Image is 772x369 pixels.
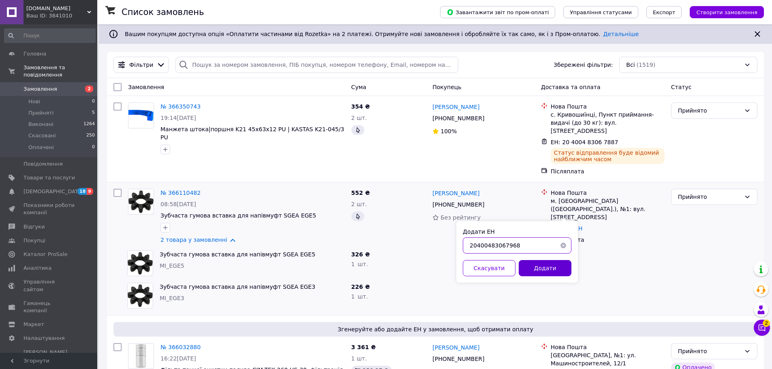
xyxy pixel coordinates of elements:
[351,344,376,350] span: 3 361 ₴
[160,103,201,110] a: № 366350743
[28,121,53,128] span: Виконані
[24,251,67,258] span: Каталог ProSale
[128,189,154,215] a: Фото товару
[351,190,370,196] span: 552 ₴
[351,293,368,300] span: 1 шт.
[551,111,665,135] div: с. Кривошиїнці, Пункт приймання-видачі (до 30 кг): вул. [STREET_ADDRESS]
[653,9,676,15] span: Експорт
[563,6,638,18] button: Управління статусами
[24,85,57,93] span: Замовлення
[351,284,370,290] span: 226 ₴
[160,190,201,196] a: № 366110482
[541,84,601,90] span: Доставка та оплата
[24,188,83,195] span: [DEMOGRAPHIC_DATA]
[603,31,639,37] a: Детальніше
[24,160,63,168] span: Повідомлення
[351,261,368,267] span: 1 шт.
[24,335,65,342] span: Налаштування
[28,144,54,151] span: Оплачені
[86,132,95,139] span: 250
[432,189,479,197] a: [PERSON_NAME]
[135,343,148,369] img: Фото товару
[175,57,458,73] input: Пошук за номером замовлення, ПІБ покупця, номером телефону, Email, номером накладної
[570,9,632,15] span: Управління статусами
[128,189,154,214] img: Фото товару
[24,237,45,244] span: Покупці
[160,262,184,269] span: MI_EGE5
[551,189,665,197] div: Нова Пошта
[763,320,770,327] span: 2
[637,62,656,68] span: (1519)
[28,132,56,139] span: Скасовані
[160,355,196,362] span: 16:22[DATE]
[519,260,571,276] button: Додати
[128,109,154,121] img: Фото товару
[447,9,549,16] span: Завантажити звіт по пром-оплаті
[432,343,479,352] a: [PERSON_NAME]
[160,212,316,219] a: Зубчаста гумова вставка для напівмуфт SGEA EGE5
[696,9,757,15] span: Створити замовлення
[551,236,665,244] div: Післяплата
[24,202,75,216] span: Показники роботи компанії
[463,260,515,276] button: Скасувати
[160,251,315,258] a: Зубчаста гумова вставка для напівмуфт SGEA EGE5
[646,6,682,18] button: Експорт
[24,321,44,328] span: Маркет
[92,144,95,151] span: 0
[24,264,51,272] span: Аналітика
[431,113,486,124] div: [PHONE_NUMBER]
[671,84,692,90] span: Статус
[128,343,154,369] a: Фото товару
[678,106,741,115] div: Прийнято
[551,343,665,351] div: Нова Пошта
[682,9,764,15] a: Створити замовлення
[690,6,764,18] button: Створити замовлення
[24,278,75,293] span: Управління сайтом
[26,5,87,12] span: HYDRAULIC.IN.UA
[551,148,665,164] div: Статус відправлення буде відомий найближчим часом
[351,84,366,90] span: Cума
[92,109,95,117] span: 5
[24,300,75,314] span: Гаманець компанії
[160,115,196,121] span: 19:14[DATE]
[351,251,370,258] span: 326 ₴
[28,98,40,105] span: Нові
[351,355,367,362] span: 1 шт.
[24,50,46,58] span: Головна
[463,228,495,235] label: Додати ЕН
[678,192,741,201] div: Прийнято
[160,295,184,301] span: MI_EGE3
[160,126,344,141] a: Манжета штока|поршня K21 45х63х12 PU | KASTAS K21-045/3 PU
[351,115,367,121] span: 2 шт.
[626,61,635,69] span: Всі
[122,7,204,17] h1: Список замовлень
[125,31,639,37] span: Вашим покупцям доступна опція «Оплатити частинами від Rozetka» на 2 платежі. Отримуйте нові замов...
[555,237,571,254] button: Очистить
[77,188,87,195] span: 18
[431,353,486,365] div: [PHONE_NUMBER]
[754,320,770,336] button: Чат з покупцем2
[87,188,93,195] span: 9
[128,84,164,90] span: Замовлення
[351,201,367,207] span: 2 шт.
[92,98,95,105] span: 0
[160,344,201,350] a: № 366032880
[117,325,754,333] span: Згенеруйте або додайте ЕН у замовлення, щоб отримати оплату
[160,284,315,290] a: Зубчаста гумова вставка для напівмуфт SGEA EGE3
[4,28,96,43] input: Пошук
[128,102,154,128] a: Фото товару
[554,61,613,69] span: Збережені фільтри:
[441,128,457,134] span: 100%
[551,102,665,111] div: Нова Пошта
[128,251,153,276] img: Фото товару
[551,167,665,175] div: Післяплата
[551,197,665,221] div: м. [GEOGRAPHIC_DATA] ([GEOGRAPHIC_DATA].), №1: вул. [STREET_ADDRESS]
[440,6,555,18] button: Завантажити звіт по пром-оплаті
[160,237,227,243] a: 2 товара у замовленні
[551,139,618,145] span: ЕН: 20 4004 8306 7887
[85,85,93,92] span: 2
[24,223,45,230] span: Відгуки
[160,201,196,207] span: 08:58[DATE]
